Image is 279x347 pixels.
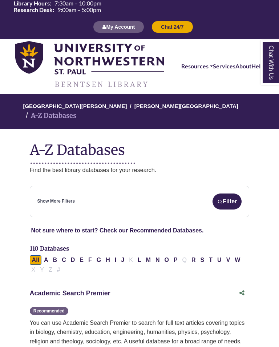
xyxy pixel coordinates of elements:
button: Filter Results H [104,255,112,265]
button: Chat 24/7 [151,21,193,33]
button: Filter Results I [113,255,118,265]
button: Filter Results O [162,255,171,265]
a: About [235,61,251,71]
button: Filter Results T [207,255,215,265]
button: Filter Results F [86,255,94,265]
a: Services [213,61,235,71]
button: Filter Results B [51,255,60,265]
button: Filter Results E [77,255,86,265]
a: Resources [181,61,213,71]
a: Academic Search Premier [30,290,110,297]
button: Filter Results D [69,255,77,265]
th: Research Desk: [11,7,54,13]
a: My Account [93,24,144,30]
button: Filter Results W [232,255,242,265]
button: All [30,255,41,265]
button: Filter Results J [119,255,126,265]
button: Filter Results L [136,255,143,265]
button: Share this database [235,286,249,300]
div: Alpha-list to filter by first letter of database name [30,256,243,272]
p: Find the best library databases for your research. [30,165,250,175]
span: 7:30am – 10:00pm [54,0,101,6]
span: Recommended [30,307,68,315]
a: [GEOGRAPHIC_DATA][PERSON_NAME] [23,102,127,109]
button: Filter Results U [215,255,224,265]
h1: A-Z Databases [30,136,250,158]
img: library_home [15,41,164,88]
button: Filter Results P [171,255,180,265]
a: Help [251,61,264,71]
button: Filter Results M [144,255,153,265]
button: Filter Results A [42,255,50,265]
a: Show More Filters [37,198,75,205]
button: My Account [93,21,144,33]
nav: breadcrumb [30,94,250,129]
span: 9:00am – 5:00pm [57,7,101,13]
button: Filter Results V [224,255,232,265]
button: Filter Results S [198,255,207,265]
li: A-Z Databases [23,111,76,121]
button: Filter [213,194,242,210]
span: 110 Databases [30,245,69,252]
button: Filter Results R [189,255,198,265]
a: Not sure where to start? Check our Recommended Databases. [31,227,204,234]
a: [PERSON_NAME][GEOGRAPHIC_DATA] [134,102,238,109]
a: Chat 24/7 [151,24,193,30]
button: Filter Results C [60,255,68,265]
button: Filter Results N [153,255,162,265]
button: Filter Results G [94,255,103,265]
